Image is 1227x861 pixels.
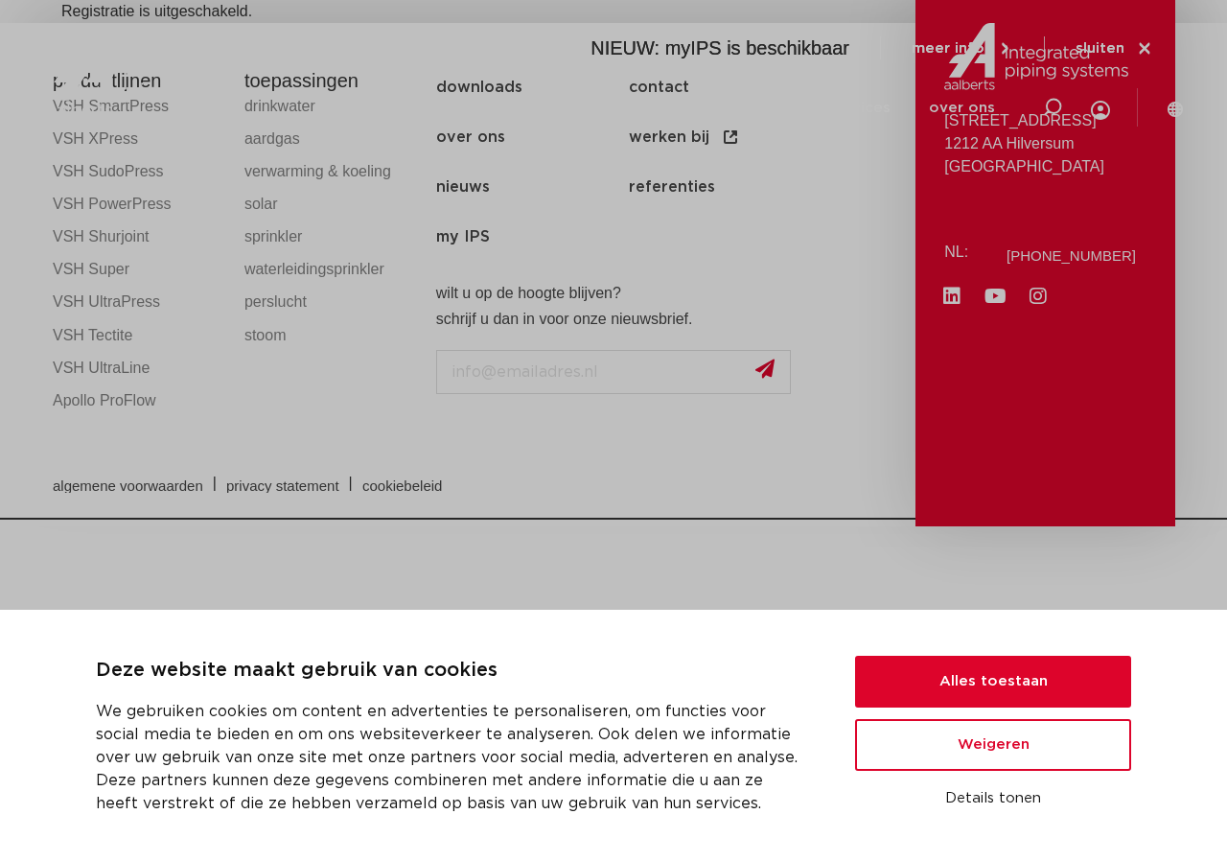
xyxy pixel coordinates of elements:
a: Apollo ProFlow [53,384,225,417]
p: We gebruiken cookies om content en advertenties te personaliseren, om functies voor social media ... [96,700,809,815]
a: referenties [629,162,822,212]
a: nieuws [436,162,629,212]
a: algemene voorwaarden [38,478,218,493]
a: VSH Super [53,253,225,286]
a: [PHONE_NUMBER] [1007,248,1136,263]
a: perslucht [244,286,417,318]
a: cookiebeleid [348,478,456,493]
span: meer info [912,41,984,56]
span: NIEUW: myIPS is beschikbaar [590,37,849,58]
button: Alles toestaan [855,656,1131,708]
a: sluiten [1076,40,1153,58]
img: send.svg [755,359,775,379]
a: VSH UltraLine [53,352,225,384]
a: markten [471,71,532,145]
nav: Menu [436,62,907,262]
iframe: reCAPTCHA [436,409,728,484]
a: meer info [912,40,1013,58]
a: downloads [709,71,791,145]
a: verwarming & koeling [244,155,417,188]
input: info@emailadres.nl [436,350,791,394]
span: algemene voorwaarden [53,478,203,493]
a: waterleidingsprinkler [244,253,417,286]
a: VSH UltraPress [53,286,225,318]
strong: wilt u op de hoogte blijven? [436,285,621,301]
button: Details tonen [855,782,1131,815]
a: producten [355,71,432,145]
a: VSH PowerPress [53,188,225,221]
p: NL: [944,241,975,264]
span: privacy statement [226,478,339,493]
a: toepassingen [570,71,671,145]
p: Deze website maakt gebruik van cookies [96,656,809,685]
a: solar [244,188,417,221]
a: services [829,71,891,145]
a: privacy statement [212,478,353,493]
strong: schrijf u dan in voor onze nieuwsbrief. [436,311,693,327]
a: VSH Tectite [53,319,225,352]
span: cookiebeleid [362,478,442,493]
a: VSH Shurjoint [53,221,225,253]
nav: Menu [355,71,995,145]
span: sluiten [1076,41,1124,56]
a: VSH SudoPress [53,155,225,188]
a: my IPS [436,212,629,262]
a: sprinkler [244,221,417,253]
a: over ons [929,71,995,145]
button: Weigeren [855,719,1131,771]
a: stoom [244,319,417,352]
